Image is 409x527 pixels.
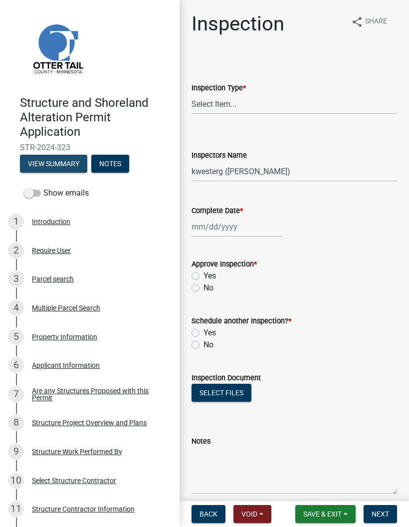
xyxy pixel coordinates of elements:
[32,448,122,455] div: Structure Work Performed By
[192,318,291,325] label: Schedule another Inspection?
[192,261,257,268] label: Approve Inspection
[32,387,164,401] div: Are any Structures Proposed with this Permit
[8,501,24,517] div: 11
[351,16,363,28] i: share
[91,155,129,173] button: Notes
[32,477,116,484] div: Select Structure Contractor
[20,96,172,139] h4: Structure and Shoreland Alteration Permit Application
[24,187,89,199] label: Show emails
[8,386,24,402] div: 7
[192,375,261,382] label: Inspection Document
[192,384,251,402] button: Select files
[8,415,24,431] div: 8
[91,161,129,169] wm-modal-confirm: Notes
[233,505,271,523] button: Void
[8,473,24,489] div: 10
[200,510,217,518] span: Back
[295,505,356,523] button: Save & Exit
[192,438,210,445] label: Notes
[8,329,24,345] div: 5
[20,155,87,173] button: View Summary
[8,271,24,287] div: 3
[192,208,243,215] label: Complete Date
[32,218,70,225] div: Introduction
[20,10,95,85] img: Otter Tail County, Minnesota
[8,214,24,230] div: 1
[32,275,74,282] div: Parcel search
[8,357,24,373] div: 6
[192,85,246,92] label: Inspection Type
[204,282,213,294] label: No
[8,300,24,316] div: 4
[204,339,213,351] label: No
[192,12,284,36] h1: Inspection
[365,16,387,28] span: Share
[241,510,257,518] span: Void
[303,510,342,518] span: Save & Exit
[32,362,100,369] div: Applicant Information
[20,143,160,152] span: STR-2024-323
[204,327,216,339] label: Yes
[8,444,24,460] div: 9
[364,505,397,523] button: Next
[32,333,97,340] div: Property Information
[343,12,395,31] button: shareShare
[192,217,283,237] input: mm/dd/yyyy
[32,506,135,513] div: Structure Contractor Information
[204,270,216,282] label: Yes
[32,419,147,426] div: Structure Project Overview and Plans
[372,510,389,518] span: Next
[32,304,100,311] div: Multiple Parcel Search
[192,152,247,159] label: Inspectors Name
[32,247,71,254] div: Require User
[20,161,87,169] wm-modal-confirm: Summary
[8,243,24,259] div: 2
[192,505,225,523] button: Back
